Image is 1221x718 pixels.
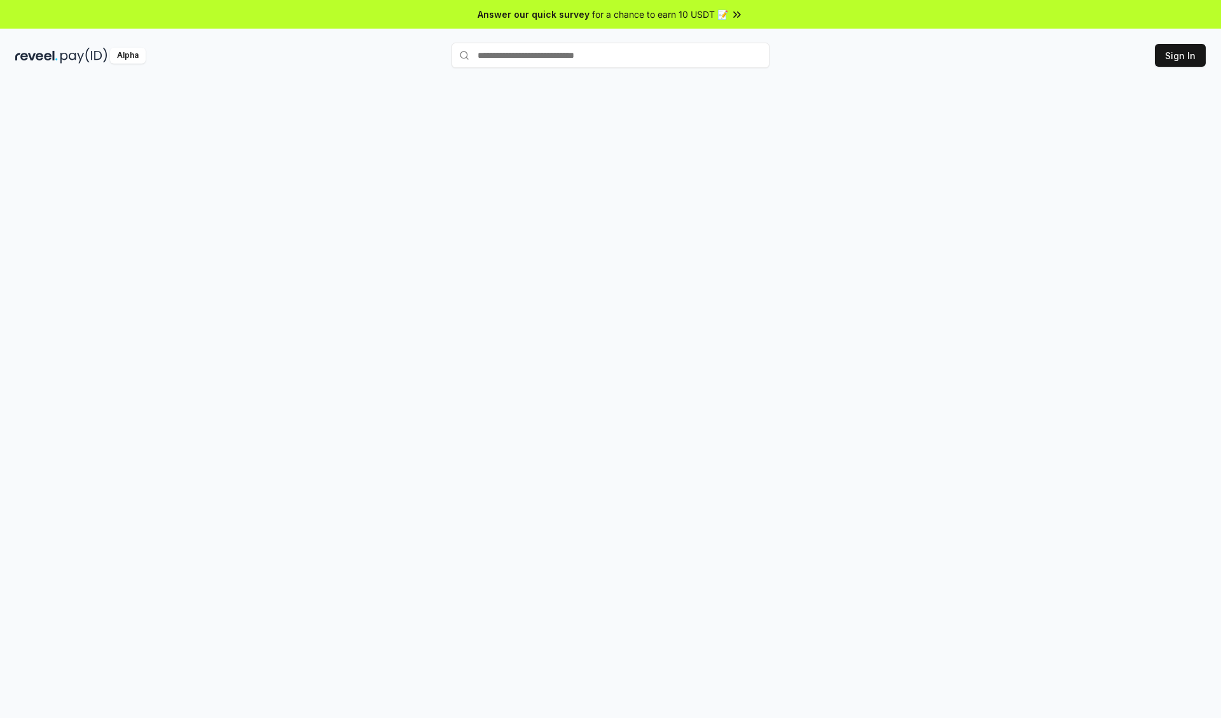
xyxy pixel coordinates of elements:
span: Answer our quick survey [478,8,590,21]
img: reveel_dark [15,48,58,64]
img: pay_id [60,48,107,64]
div: Alpha [110,48,146,64]
span: for a chance to earn 10 USDT 📝 [592,8,728,21]
button: Sign In [1155,44,1206,67]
